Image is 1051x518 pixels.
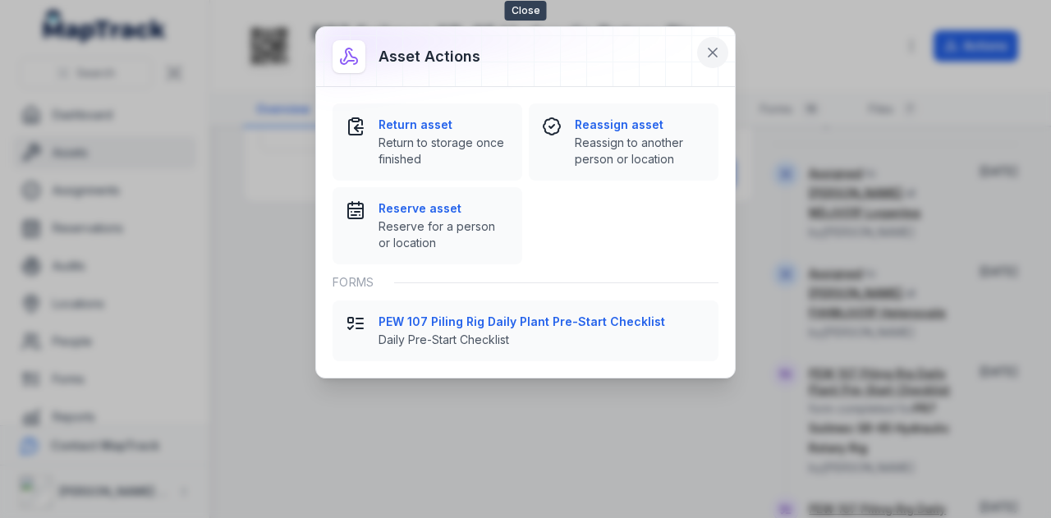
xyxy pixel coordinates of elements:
button: Reassign assetReassign to another person or location [529,103,718,181]
strong: Reserve asset [379,200,509,217]
strong: Reassign asset [575,117,705,133]
button: PEW 107 Piling Rig Daily Plant Pre-Start ChecklistDaily Pre-Start Checklist [333,300,718,361]
span: Reserve for a person or location [379,218,509,251]
span: Close [505,1,547,21]
span: Reassign to another person or location [575,135,705,167]
strong: Return asset [379,117,509,133]
span: Daily Pre-Start Checklist [379,332,705,348]
strong: PEW 107 Piling Rig Daily Plant Pre-Start Checklist [379,314,705,330]
span: Return to storage once finished [379,135,509,167]
button: Reserve assetReserve for a person or location [333,187,522,264]
div: Forms [333,264,718,300]
button: Return assetReturn to storage once finished [333,103,522,181]
h3: Asset actions [379,45,480,68]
